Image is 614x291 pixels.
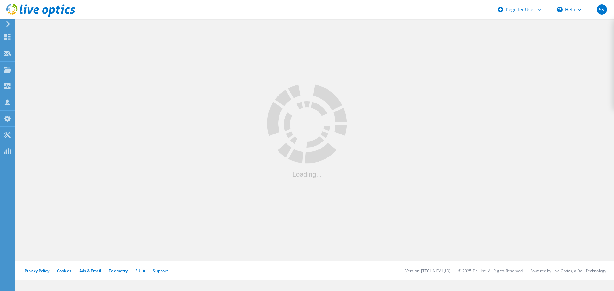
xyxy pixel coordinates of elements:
[79,268,101,273] a: Ads & Email
[135,268,145,273] a: EULA
[6,13,75,18] a: Live Optics Dashboard
[557,7,563,12] svg: \n
[599,7,604,12] span: SS
[57,268,72,273] a: Cookies
[109,268,128,273] a: Telemetry
[458,268,523,273] li: © 2025 Dell Inc. All Rights Reserved
[267,171,347,177] div: Loading...
[153,268,168,273] a: Support
[405,268,451,273] li: Version: [TECHNICAL_ID]
[25,268,49,273] a: Privacy Policy
[530,268,606,273] li: Powered by Live Optics, a Dell Technology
